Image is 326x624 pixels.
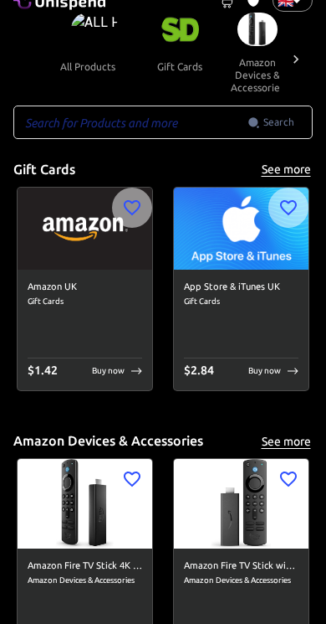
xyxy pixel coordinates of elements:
p: Buy now [248,364,281,377]
span: $ 2.84 [184,364,214,377]
h6: Amazon UK [28,280,142,295]
button: amazon devices & accessories [217,46,298,104]
p: Buy now [92,364,125,377]
img: ALL PRODUCTS [71,13,119,46]
button: See more [259,431,313,452]
span: $ 1.42 [28,364,58,377]
h5: Amazon Devices & Accessories [13,432,203,450]
span: Gift Cards [28,295,142,308]
input: Search for Products and more [13,106,247,139]
span: Search [263,114,294,131]
h6: Amazon Fire TV Stick 4K Max streaming device, Wi-Fi 6, Alexa Voice Remote (includes TV controls) [28,559,142,574]
h5: Gift Cards [13,161,75,178]
img: App Store & iTunes UK image [174,188,308,271]
span: Amazon Devices & Accessories [184,574,298,587]
h6: App Store & iTunes UK [184,280,298,295]
img: Amazon Devices & Accessories [237,13,278,46]
img: Amazon Fire TV Stick with Alexa Voice Remote (includes TV controls), free &amp; live TV without c... [174,459,308,549]
img: Amazon UK image [18,188,152,271]
span: Gift Cards [184,295,298,308]
button: See more [259,159,313,180]
span: Amazon Devices & Accessories [28,574,142,587]
h6: Amazon Fire TV Stick with Alexa Voice Remote (includes TV controls), free &amp; live TV without c... [184,559,298,574]
button: all products [47,46,129,86]
img: Amazon Fire TV Stick 4K Max streaming device, Wi-Fi 6, Alexa Voice Remote (includes TV controls) ... [18,459,152,549]
button: gift cards [142,46,217,86]
img: Gift Cards [161,13,199,46]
